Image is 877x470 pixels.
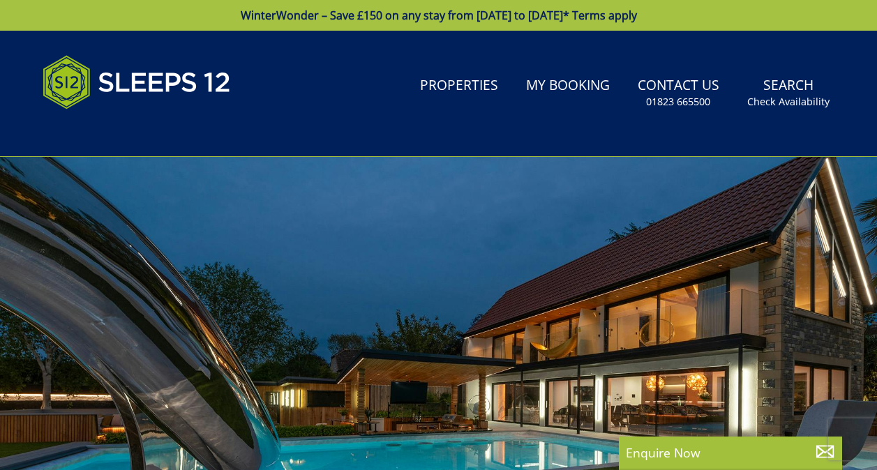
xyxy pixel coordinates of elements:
[626,444,835,462] p: Enquire Now
[742,70,835,116] a: SearchCheck Availability
[43,47,231,117] img: Sleeps 12
[414,70,504,102] a: Properties
[520,70,615,102] a: My Booking
[747,95,830,109] small: Check Availability
[36,126,182,137] iframe: Customer reviews powered by Trustpilot
[646,95,710,109] small: 01823 665500
[632,70,725,116] a: Contact Us01823 665500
